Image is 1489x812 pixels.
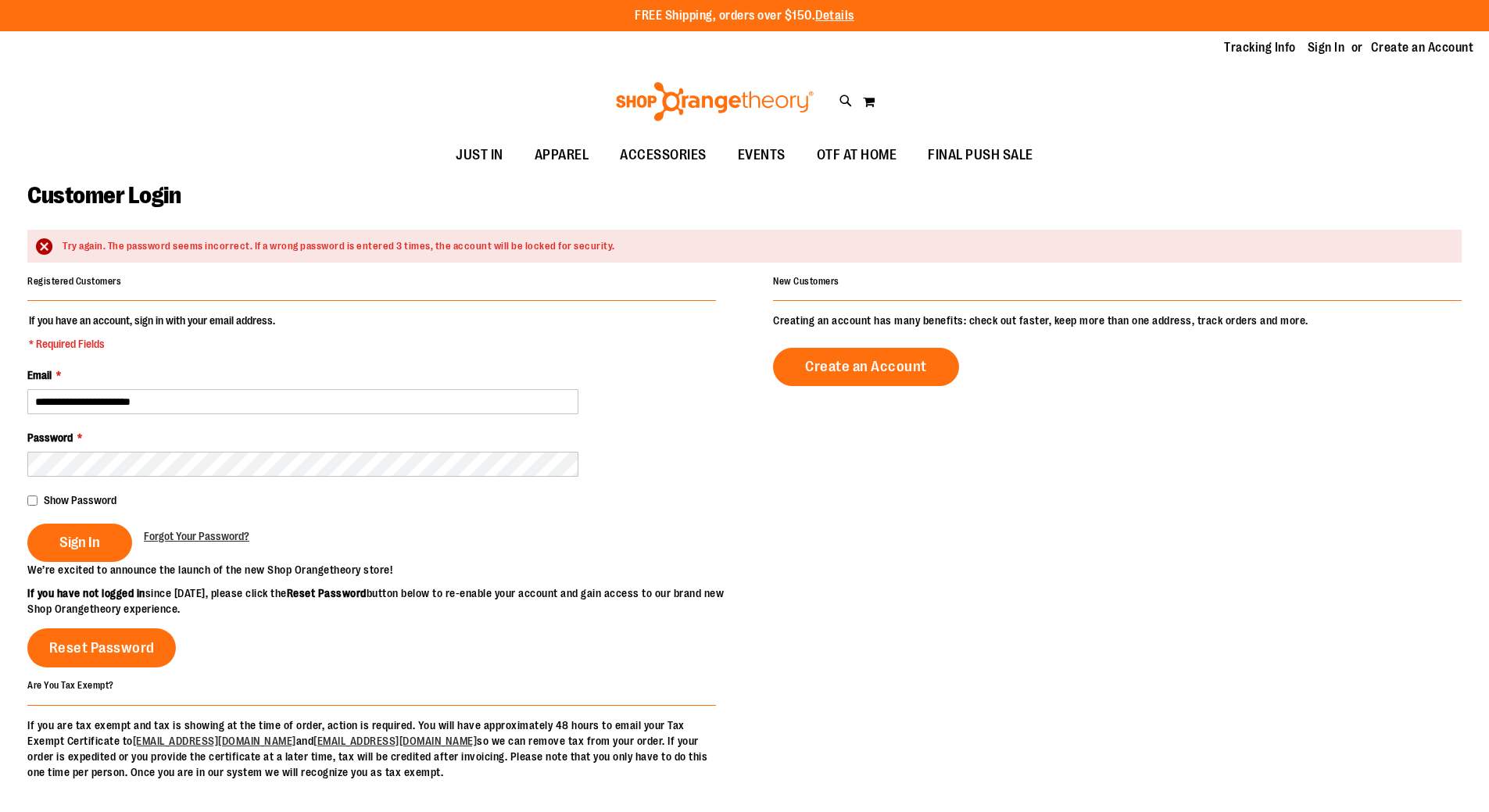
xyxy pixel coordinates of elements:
a: Reset Password [27,628,176,667]
a: Create an Account [1371,39,1474,56]
keeper-lock: Open Keeper Popup [553,419,571,438]
a: JUST IN [440,138,519,173]
strong: If you have not logged in [27,587,145,599]
span: * Required Fields [29,336,275,352]
span: Sign In [59,534,100,551]
span: OTF AT HOME [817,138,897,173]
span: EVENTS [738,138,786,173]
a: [EMAIL_ADDRESS][DOMAIN_NAME] [313,735,477,747]
span: Forgot Your Password? [144,530,249,542]
p: If you are tax exempt and tax is showing at the time of order, action is required. You will have ... [27,717,716,780]
p: FREE Shipping, orders over $150. [635,7,854,25]
a: APPAREL [519,138,605,173]
a: OTF AT HOME [801,138,913,173]
span: Customer Login [27,182,181,209]
strong: Registered Customers [27,276,121,287]
span: JUST IN [456,138,503,173]
a: ACCESSORIES [604,138,722,173]
a: Tracking Info [1224,39,1296,56]
a: [EMAIL_ADDRESS][DOMAIN_NAME] [133,735,296,747]
span: Password [27,431,73,444]
a: EVENTS [722,138,801,173]
span: APPAREL [535,138,589,173]
span: ACCESSORIES [620,138,707,173]
img: Shop Orangetheory [614,82,816,121]
p: since [DATE], please click the button below to re-enable your account and gain access to our bran... [27,585,745,617]
a: Create an Account [773,348,959,386]
p: Creating an account has many benefits: check out faster, keep more than one address, track orders... [773,313,1462,328]
legend: If you have an account, sign in with your email address. [27,313,277,352]
a: Details [815,9,854,23]
button: Sign In [27,524,132,562]
p: We’re excited to announce the launch of the new Shop Orangetheory store! [27,562,745,578]
a: Sign In [1308,39,1345,56]
span: Show Password [44,494,116,506]
div: Try again. The password seems incorrect. If a wrong password is entered 3 times, the account will... [63,239,1446,254]
a: Forgot Your Password? [144,528,249,544]
span: Reset Password [49,639,155,656]
strong: New Customers [773,276,839,287]
span: FINAL PUSH SALE [928,138,1033,173]
span: Email [27,369,52,381]
strong: Reset Password [287,587,367,599]
a: FINAL PUSH SALE [912,138,1049,173]
span: Create an Account [805,358,927,375]
strong: Are You Tax Exempt? [27,680,114,691]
